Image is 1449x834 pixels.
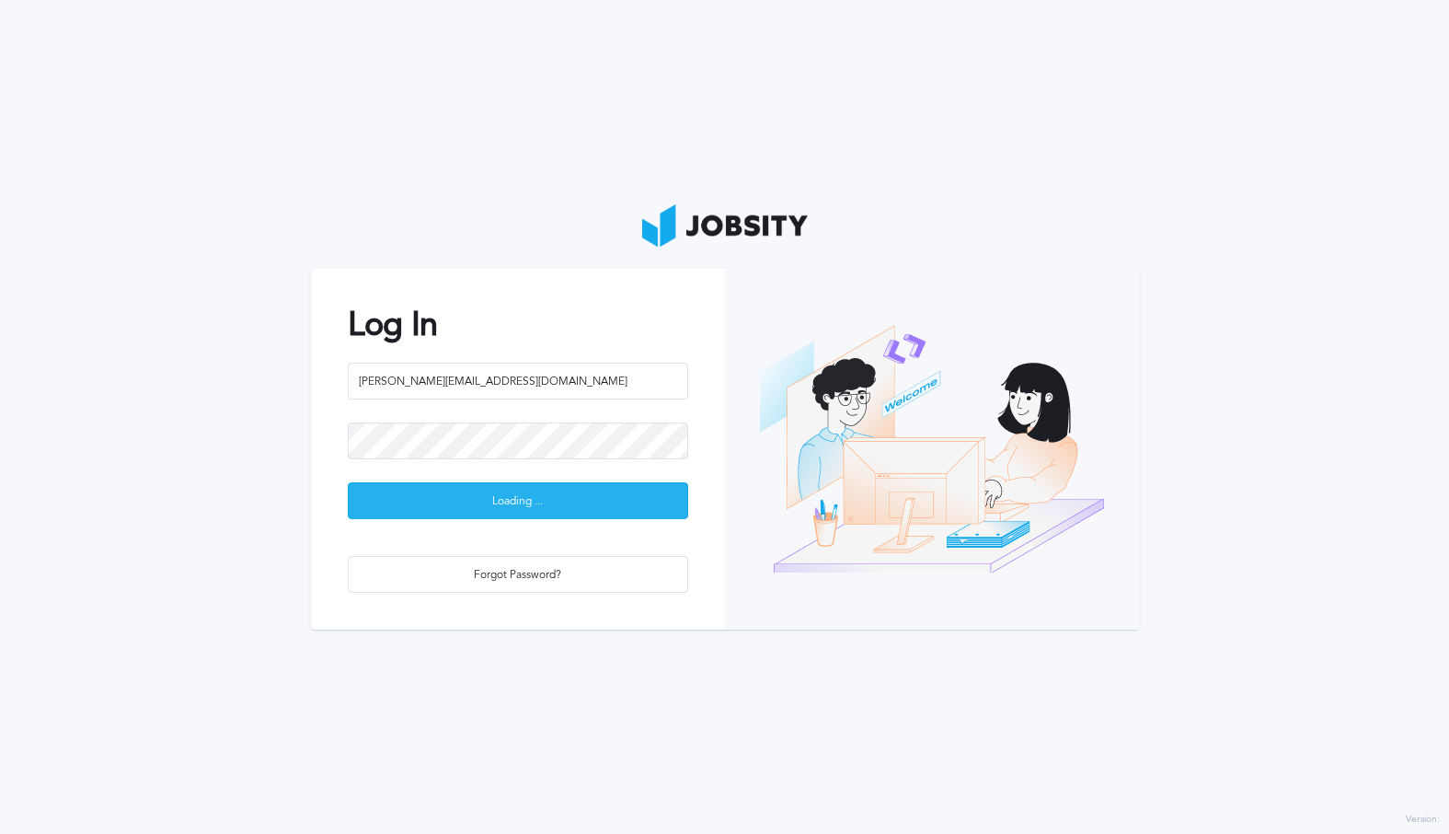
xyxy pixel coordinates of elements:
[349,557,687,594] div: Forgot Password?
[348,482,688,519] button: Loading ...
[348,363,688,400] input: Email
[349,483,687,520] div: Loading ...
[1406,815,1440,826] label: Version:
[348,556,688,593] button: Forgot Password?
[348,306,688,343] h2: Log In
